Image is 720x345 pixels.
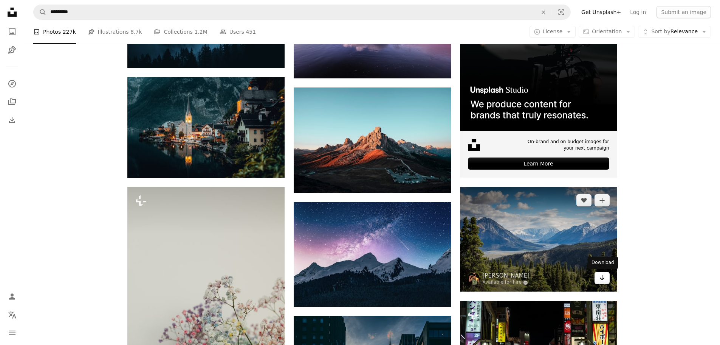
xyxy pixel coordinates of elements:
[34,5,46,19] button: Search Unsplash
[595,272,610,284] a: Download
[579,26,635,38] button: Orientation
[294,136,451,143] a: brown rock formation under blue sky
[522,139,609,151] span: On-brand and on budget images for your next campaign
[483,279,530,286] a: Available for hire
[194,28,207,36] span: 1.2M
[651,28,698,36] span: Relevance
[5,42,20,58] a: Illustrations
[5,5,20,21] a: Home — Unsplash
[5,76,20,91] a: Explore
[460,236,617,242] a: green mountain across body of water
[592,28,622,34] span: Orientation
[483,272,530,279] a: [PERSON_NAME]
[638,26,711,38] button: Sort byRelevance
[657,6,711,18] button: Submit an image
[246,28,256,36] span: 451
[460,187,617,292] img: green mountain across body of water
[543,28,563,34] span: License
[33,5,571,20] form: Find visuals sitewide
[468,158,609,170] div: Learn More
[294,251,451,258] a: snow mountain under stars
[588,257,618,269] div: Download
[220,20,256,44] a: Users 451
[5,289,20,304] a: Log in / Sign up
[88,20,142,44] a: Illustrations 8.7k
[468,139,480,151] img: file-1631678316303-ed18b8b5cb9cimage
[5,24,20,39] a: Photos
[127,302,285,309] a: a vase filled with flowers on top of a table
[651,28,670,34] span: Sort by
[127,124,285,131] a: houses near lake
[595,194,610,206] button: Add to Collection
[468,273,480,285] img: Go to Kalen Emsley's profile
[535,5,552,19] button: Clear
[5,94,20,109] a: Collections
[294,202,451,307] img: snow mountain under stars
[530,26,576,38] button: License
[294,87,451,192] img: brown rock formation under blue sky
[552,5,570,19] button: Visual search
[154,20,207,44] a: Collections 1.2M
[576,194,591,206] button: Like
[127,77,285,178] img: houses near lake
[5,112,20,128] a: Download History
[577,6,626,18] a: Get Unsplash+
[5,307,20,322] button: Language
[130,28,142,36] span: 8.7k
[5,325,20,340] button: Menu
[626,6,650,18] a: Log in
